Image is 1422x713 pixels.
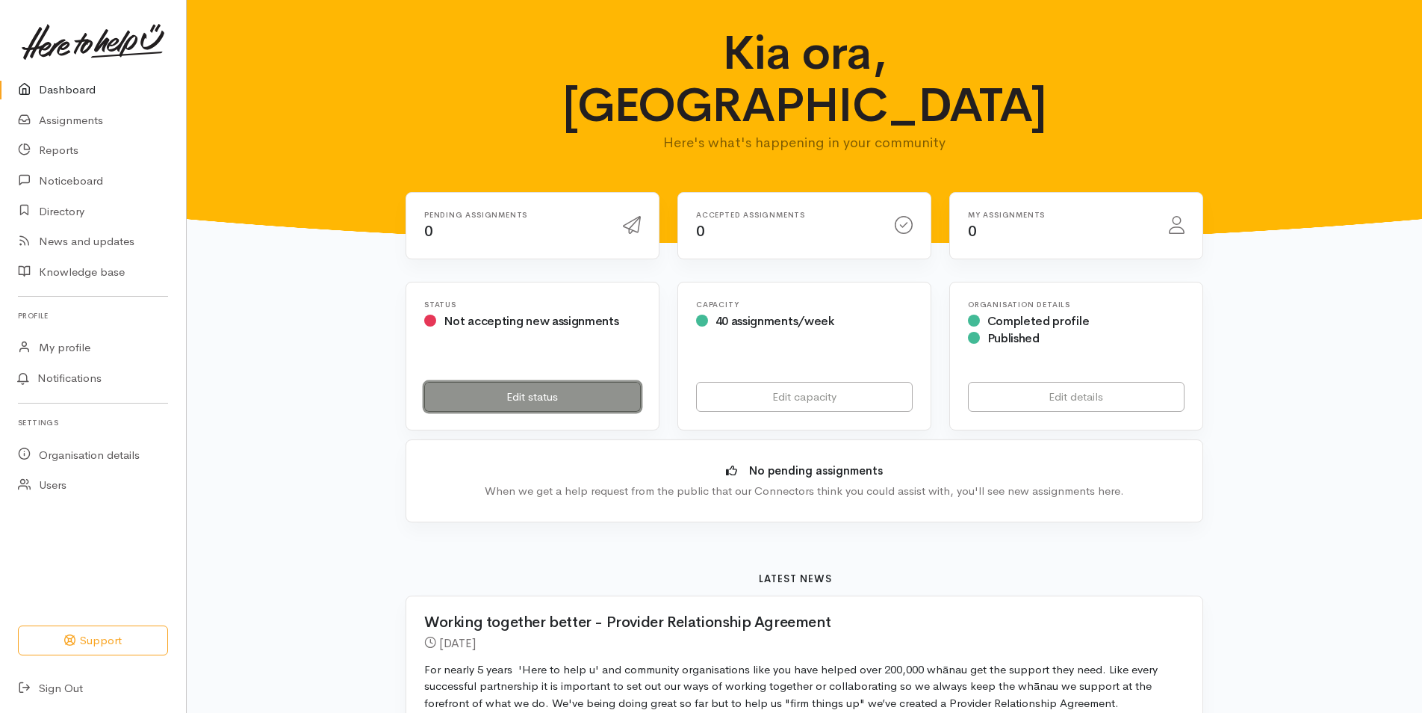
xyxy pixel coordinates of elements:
div: When we get a help request from the public that our Connectors think you could assist with, you'l... [429,483,1180,500]
h2: Working together better - Provider Relationship Agreement [424,614,1167,631]
a: Edit capacity [696,382,913,413]
a: Edit details [968,382,1185,413]
time: [DATE] [439,635,476,651]
b: Latest news [759,572,832,585]
span: 0 [424,222,433,241]
h6: Profile [18,306,168,326]
b: No pending assignments [749,463,883,478]
p: Here's what's happening in your community [514,132,1096,153]
span: 0 [696,222,705,241]
span: Completed profile [987,313,1090,329]
h6: Organisation Details [968,300,1185,309]
h6: Status [424,300,641,309]
span: Published [987,330,1040,346]
h6: Settings [18,413,168,433]
h6: Capacity [696,300,913,309]
h6: Pending assignments [424,211,605,219]
span: Not accepting new assignments [444,313,619,329]
h1: Kia ora, [GEOGRAPHIC_DATA] [514,27,1096,132]
span: 0 [968,222,977,241]
h6: Accepted assignments [696,211,877,219]
span: 40 assignments/week [715,313,834,329]
h6: My assignments [968,211,1151,219]
p: For nearly 5 years 'Here to help u' and community organisations like you have helped over 200,000... [424,661,1185,712]
button: Support [18,626,168,656]
a: Edit status [424,382,641,413]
